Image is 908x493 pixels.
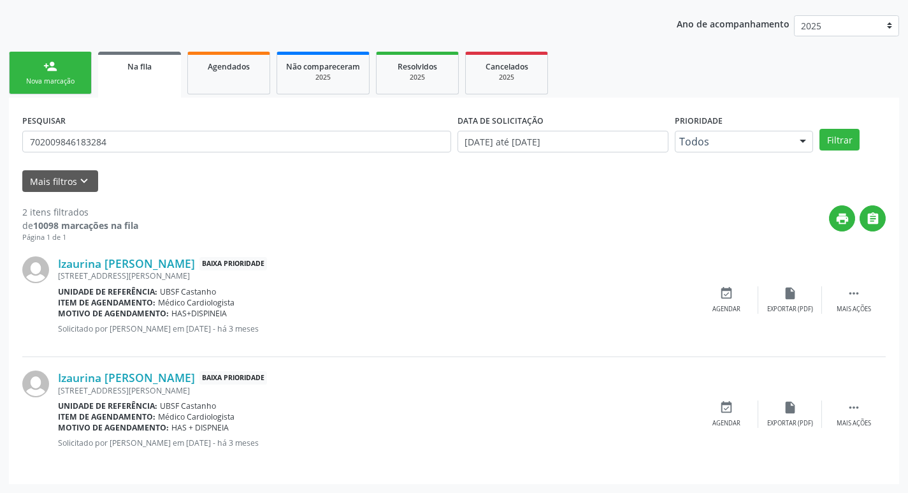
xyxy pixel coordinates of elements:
[675,111,723,131] label: Prioridade
[22,371,49,397] img: img
[160,401,216,411] span: UBSF Castanho
[829,205,855,232] button: print
[22,256,49,283] img: img
[22,170,98,193] button: Mais filtroskeyboard_arrow_down
[458,131,668,152] input: Selecione um intervalo
[77,174,91,188] i: keyboard_arrow_down
[719,401,733,415] i: event_available
[767,305,813,314] div: Exportar (PDF)
[458,111,544,131] label: DATA DE SOLICITAÇÃO
[58,411,155,422] b: Item de agendamento:
[286,61,360,72] span: Não compareceram
[712,305,740,314] div: Agendar
[158,411,234,422] span: Médico Cardiologista
[58,270,695,281] div: [STREET_ADDRESS][PERSON_NAME]
[837,305,871,314] div: Mais ações
[837,419,871,428] div: Mais ações
[171,308,227,319] span: HAS+DISPINEIA
[677,15,789,31] p: Ano de acompanhamento
[719,286,733,300] i: event_available
[847,401,861,415] i: 
[58,323,695,334] p: Solicitado por [PERSON_NAME] em [DATE] - há 3 meses
[22,219,138,232] div: de
[860,205,886,232] button: 
[475,73,538,82] div: 2025
[160,286,216,297] span: UBSF Castanho
[58,297,155,308] b: Item de agendamento:
[767,419,813,428] div: Exportar (PDF)
[22,205,138,219] div: 2 itens filtrados
[33,219,138,232] strong: 10098 marcações na fila
[171,422,229,433] span: HAS + DISPNEIA
[58,438,695,448] p: Solicitado por [PERSON_NAME] em [DATE] - há 3 meses
[398,61,437,72] span: Resolvidos
[22,232,138,243] div: Página 1 de 1
[286,73,360,82] div: 2025
[866,212,880,226] i: 
[486,61,528,72] span: Cancelados
[835,212,849,226] i: print
[386,73,449,82] div: 2025
[22,131,451,152] input: Nome, CNS
[783,286,797,300] i: insert_drive_file
[199,257,267,270] span: Baixa Prioridade
[58,385,695,396] div: [STREET_ADDRESS][PERSON_NAME]
[58,371,195,385] a: Izaurina [PERSON_NAME]
[127,61,152,72] span: Na fila
[679,135,788,148] span: Todos
[783,401,797,415] i: insert_drive_file
[18,77,82,86] div: Nova marcação
[158,297,234,308] span: Médico Cardiologista
[58,422,169,433] b: Motivo de agendamento:
[58,308,169,319] b: Motivo de agendamento:
[58,256,195,270] a: Izaurina [PERSON_NAME]
[819,129,860,151] button: Filtrar
[208,61,250,72] span: Agendados
[58,286,157,297] b: Unidade de referência:
[58,401,157,411] b: Unidade de referência:
[22,111,66,131] label: PESQUISAR
[43,59,57,73] div: person_add
[712,419,740,428] div: Agendar
[199,371,267,385] span: Baixa Prioridade
[847,286,861,300] i: 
